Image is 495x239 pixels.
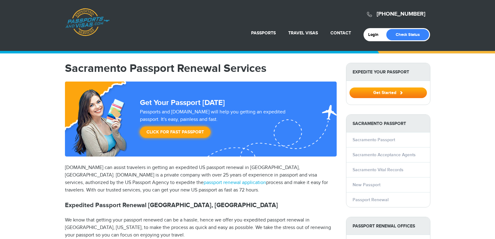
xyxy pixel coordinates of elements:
a: Login [368,32,383,37]
a: Passport Renewal [353,197,389,202]
a: Check Status [386,29,429,40]
a: Sacramento Vital Records [353,167,403,172]
a: passport renewal application [204,180,266,186]
a: Get Started [349,90,427,95]
strong: Passport Renewal Offices [346,217,430,235]
a: Sacramento Acceptance Agents [353,152,416,157]
button: Get Started [349,87,427,98]
p: [DOMAIN_NAME] can assist travelers in getting an expedited US passport renewal in [GEOGRAPHIC_DAT... [65,164,337,194]
p: We know that getting your passport renewed can be a hassle, hence we offer you expedited passport... [65,217,337,239]
div: Passports and [DOMAIN_NAME] will help you getting an expedited passport. It's easy, painless and ... [137,108,308,141]
a: Click for Fast Passport [140,127,210,138]
strong: Expedited Passport Renewal [GEOGRAPHIC_DATA], [GEOGRAPHIC_DATA] [65,202,278,209]
a: Passports [251,30,276,36]
strong: Expedite Your Passport [346,63,430,81]
a: Travel Visas [288,30,318,36]
a: New Passport [353,182,380,187]
a: Sacramento Passport [353,137,395,142]
strong: Sacramento Passport [346,115,430,132]
a: [PHONE_NUMBER] [377,11,425,17]
a: Contact [330,30,351,36]
h1: Sacramento Passport Renewal Services [65,63,337,74]
strong: Get Your Passport [DATE] [140,98,225,107]
a: Passports & [DOMAIN_NAME] [65,8,110,36]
